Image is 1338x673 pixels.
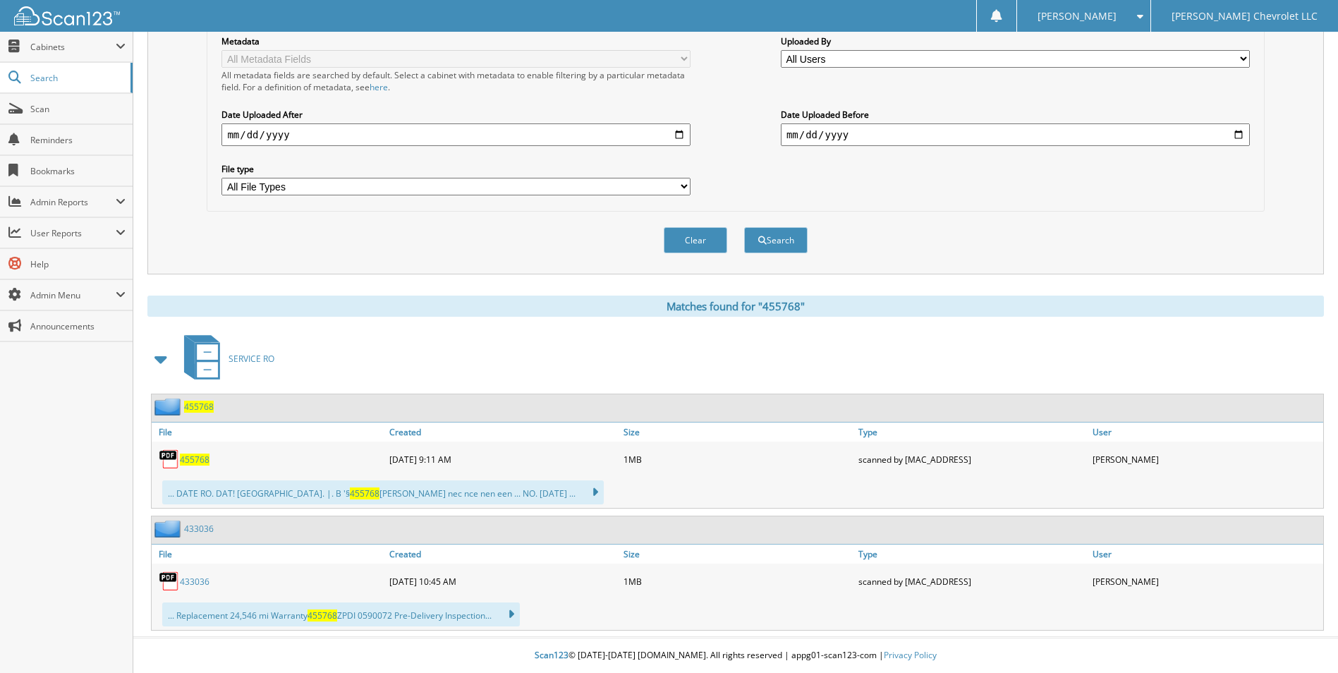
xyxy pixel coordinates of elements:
label: Date Uploaded After [221,109,691,121]
div: All metadata fields are searched by default. Select a cabinet with metadata to enable filtering b... [221,69,691,93]
div: scanned by [MAC_ADDRESS] [855,567,1089,595]
div: ... Replacement 24,546 mi Warranty ZPDI 0590072 Pre-Delivery Inspection... [162,602,520,626]
a: User [1089,545,1323,564]
div: 1MB [620,567,854,595]
div: ... DATE RO. DAT! [GEOGRAPHIC_DATA]. |. B '§ [PERSON_NAME] nec nce nen een ... NO. [DATE] ... [162,480,604,504]
a: here [370,81,388,93]
span: Reminders [30,134,126,146]
button: Clear [664,227,727,253]
div: 1MB [620,445,854,473]
label: Date Uploaded Before [781,109,1250,121]
button: Search [744,227,808,253]
img: scan123-logo-white.svg [14,6,120,25]
a: 455768 [184,401,214,413]
span: Cabinets [30,41,116,53]
a: File [152,545,386,564]
iframe: Chat Widget [1267,605,1338,673]
span: Scan123 [535,649,568,661]
a: 433036 [180,576,209,588]
span: [PERSON_NAME] Chevrolet LLC [1172,12,1318,20]
div: scanned by [MAC_ADDRESS] [855,445,1089,473]
label: File type [221,163,691,175]
div: © [DATE]-[DATE] [DOMAIN_NAME]. All rights reserved | appg01-scan123-com | [133,638,1338,673]
div: [PERSON_NAME] [1089,567,1323,595]
input: end [781,123,1250,146]
span: Search [30,72,123,84]
a: Created [386,545,620,564]
span: Admin Menu [30,289,116,301]
a: Size [620,423,854,442]
span: 455768 [308,610,337,622]
a: User [1089,423,1323,442]
a: Created [386,423,620,442]
label: Uploaded By [781,35,1250,47]
img: PDF.png [159,571,180,592]
img: PDF.png [159,449,180,470]
a: File [152,423,386,442]
a: 455768 [180,454,209,466]
span: Announcements [30,320,126,332]
div: [PERSON_NAME] [1089,445,1323,473]
span: Help [30,258,126,270]
span: Admin Reports [30,196,116,208]
img: folder2.png [154,398,184,416]
img: folder2.png [154,520,184,538]
label: Metadata [221,35,691,47]
span: Bookmarks [30,165,126,177]
span: Scan [30,103,126,115]
input: start [221,123,691,146]
a: Size [620,545,854,564]
a: Privacy Policy [884,649,937,661]
a: Type [855,545,1089,564]
span: SERVICE RO [229,353,274,365]
span: [PERSON_NAME] [1038,12,1117,20]
a: Type [855,423,1089,442]
div: [DATE] 10:45 AM [386,567,620,595]
div: Matches found for "455768" [147,296,1324,317]
span: 455768 [350,487,379,499]
a: SERVICE RO [176,331,274,387]
a: 433036 [184,523,214,535]
span: User Reports [30,227,116,239]
div: [DATE] 9:11 AM [386,445,620,473]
